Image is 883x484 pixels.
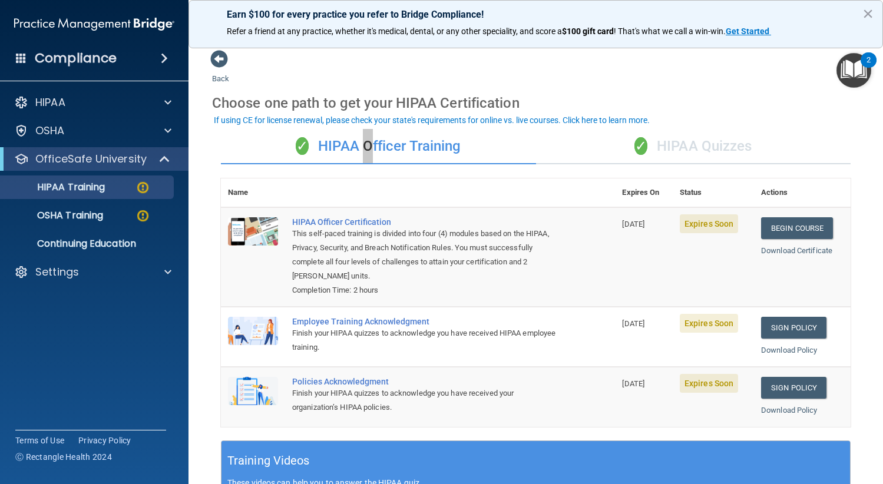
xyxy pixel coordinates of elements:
[292,386,556,415] div: Finish your HIPAA quizzes to acknowledge you have received your organization’s HIPAA policies.
[761,246,832,255] a: Download Certificate
[35,95,65,110] p: HIPAA
[212,60,229,83] a: Back
[14,265,171,279] a: Settings
[292,227,556,283] div: This self-paced training is divided into four (4) modules based on the HIPAA, Privacy, Security, ...
[680,214,738,233] span: Expires Soon
[622,319,644,328] span: [DATE]
[726,26,771,36] a: Get Started
[761,406,818,415] a: Download Policy
[14,124,171,138] a: OSHA
[214,116,650,124] div: If using CE for license renewal, please check your state's requirements for online vs. live cours...
[622,379,644,388] span: [DATE]
[35,124,65,138] p: OSHA
[221,129,536,164] div: HIPAA Officer Training
[680,314,738,333] span: Expires Soon
[761,346,818,354] a: Download Policy
[8,181,105,193] p: HIPAA Training
[292,283,556,297] div: Completion Time: 2 hours
[292,377,556,386] div: Policies Acknowledgment
[862,4,874,23] button: Close
[227,26,562,36] span: Refer a friend at any practice, whether it's medical, dental, or any other speciality, and score a
[761,377,826,399] a: Sign Policy
[761,317,826,339] a: Sign Policy
[15,451,112,463] span: Ⓒ Rectangle Health 2024
[292,317,556,326] div: Employee Training Acknowledgment
[14,152,171,166] a: OfficeSafe University
[680,374,738,393] span: Expires Soon
[15,435,64,446] a: Terms of Use
[824,403,869,447] iframe: Drift Widget Chat Controller
[614,26,726,36] span: ! That's what we call a win-win.
[227,450,310,471] h5: Training Videos
[8,238,168,250] p: Continuing Education
[35,152,147,166] p: OfficeSafe University
[673,178,754,207] th: Status
[135,208,150,223] img: warning-circle.0cc9ac19.png
[634,137,647,155] span: ✓
[615,178,673,207] th: Expires On
[212,86,859,120] div: Choose one path to get your HIPAA Certification
[867,60,871,75] div: 2
[8,210,103,221] p: OSHA Training
[536,129,851,164] div: HIPAA Quizzes
[292,217,556,227] a: HIPAA Officer Certification
[14,12,174,36] img: PMB logo
[562,26,614,36] strong: $100 gift card
[227,9,845,20] p: Earn $100 for every practice you refer to Bridge Compliance!
[221,178,285,207] th: Name
[14,95,171,110] a: HIPAA
[622,220,644,228] span: [DATE]
[726,26,769,36] strong: Get Started
[761,217,833,239] a: Begin Course
[292,326,556,354] div: Finish your HIPAA quizzes to acknowledge you have received HIPAA employee training.
[78,435,131,446] a: Privacy Policy
[836,53,871,88] button: Open Resource Center, 2 new notifications
[135,180,150,195] img: warning-circle.0cc9ac19.png
[35,50,117,67] h4: Compliance
[35,265,79,279] p: Settings
[754,178,851,207] th: Actions
[212,114,651,126] button: If using CE for license renewal, please check your state's requirements for online vs. live cours...
[296,137,309,155] span: ✓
